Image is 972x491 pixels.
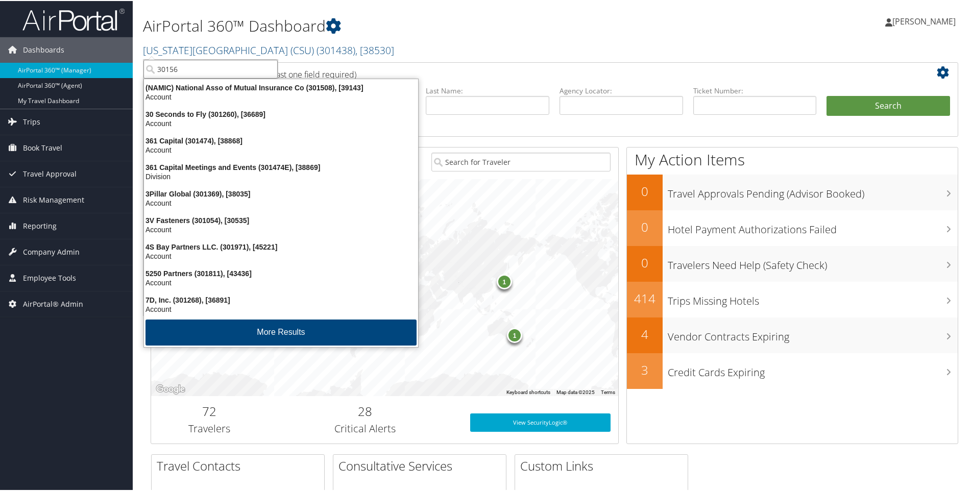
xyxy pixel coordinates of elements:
span: Dashboards [23,36,64,62]
button: Keyboard shortcuts [506,388,550,395]
h2: Consultative Services [338,456,506,474]
span: (at least one field required) [259,68,356,79]
h3: Travelers [159,421,260,435]
a: 0Travel Approvals Pending (Advisor Booked) [627,174,958,209]
a: 0Hotel Payment Authorizations Failed [627,209,958,245]
h2: Airtinerary Lookup [159,63,883,81]
span: Company Admin [23,238,80,264]
button: Search [827,95,950,115]
h2: Custom Links [520,456,688,474]
span: Risk Management [23,186,84,212]
a: 414Trips Missing Hotels [627,281,958,316]
h3: Vendor Contracts Expiring [668,324,958,343]
div: Account [138,118,424,127]
a: 0Travelers Need Help (Safety Check) [627,245,958,281]
span: Employee Tools [23,264,76,290]
div: 4S Bay Partners LLC. (301971), [45221] [138,241,424,251]
span: [PERSON_NAME] [892,15,956,26]
h1: My Action Items [627,148,958,169]
h3: Travelers Need Help (Safety Check) [668,252,958,272]
label: Last Name: [426,85,549,95]
a: Open this area in Google Maps (opens a new window) [154,382,187,395]
a: [PERSON_NAME] [885,5,966,36]
div: 3Pillar Global (301369), [38035] [138,188,424,198]
span: ( 301438 ) [317,42,355,56]
div: 1 [507,327,522,342]
h2: 3 [627,360,663,378]
button: More Results [145,318,417,345]
h3: Critical Alerts [276,421,455,435]
span: Trips [23,108,40,134]
h3: Trips Missing Hotels [668,288,958,307]
h2: 0 [627,253,663,271]
span: Reporting [23,212,57,238]
label: Agency Locator: [560,85,683,95]
div: 361 Capital (301474), [38868] [138,135,424,144]
a: Terms (opens in new tab) [601,388,615,394]
h2: 0 [627,217,663,235]
div: Account [138,224,424,233]
h3: Hotel Payment Authorizations Failed [668,216,958,236]
div: Account [138,277,424,286]
div: 5250 Partners (301811), [43436] [138,268,424,277]
h2: 0 [627,182,663,199]
h2: 4 [627,325,663,342]
input: Search Accounts [143,59,278,78]
div: Account [138,198,424,207]
span: , [ 38530 ] [355,42,394,56]
h2: 414 [627,289,663,306]
label: Ticket Number: [693,85,817,95]
img: Google [154,382,187,395]
h3: Travel Approvals Pending (Advisor Booked) [668,181,958,200]
span: Travel Approval [23,160,77,186]
input: Search for Traveler [431,152,611,170]
div: 361 Capital Meetings and Events (301474E), [38869] [138,162,424,171]
div: Account [138,304,424,313]
span: AirPortal® Admin [23,290,83,316]
span: Map data ©2025 [556,388,595,394]
div: Account [138,91,424,101]
a: [US_STATE][GEOGRAPHIC_DATA] (CSU) [143,42,394,56]
a: 4Vendor Contracts Expiring [627,316,958,352]
h2: 72 [159,402,260,419]
div: Account [138,251,424,260]
img: airportal-logo.png [22,7,125,31]
div: 1 [497,273,512,288]
h3: Credit Cards Expiring [668,359,958,379]
h2: Travel Contacts [157,456,324,474]
div: (NAMIC) National Asso of Mutual Insurance Co (301508), [39143] [138,82,424,91]
div: 30 Seconds to Fly (301260), [36689] [138,109,424,118]
div: Account [138,144,424,154]
span: Book Travel [23,134,62,160]
div: 7D, Inc. (301268), [36891] [138,294,424,304]
h2: 28 [276,402,455,419]
a: 3Credit Cards Expiring [627,352,958,388]
div: 3V Fasteners (301054), [30535] [138,215,424,224]
div: Division [138,171,424,180]
h1: AirPortal 360™ Dashboard [143,14,692,36]
a: View SecurityLogic® [470,412,611,431]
